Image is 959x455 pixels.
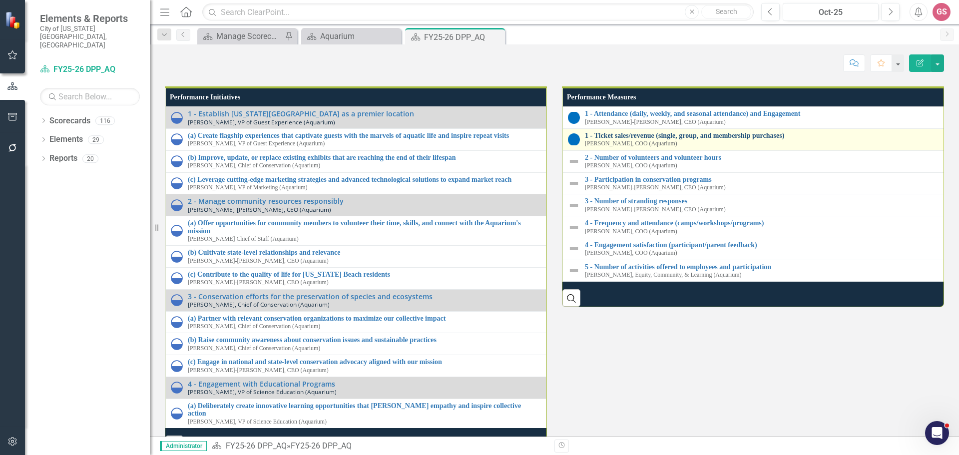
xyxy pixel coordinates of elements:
small: [PERSON_NAME]-[PERSON_NAME], CEO (Aquarium) [585,184,726,191]
img: Not Defined [568,177,580,189]
small: [PERSON_NAME], Equity, Community, & Learning (Aquarium) [585,272,742,278]
small: [PERSON_NAME]-[PERSON_NAME], CEO (Aquarium) [188,367,329,374]
a: FY25-26 DPP_AQ [226,441,287,451]
img: In Progress [171,112,183,124]
a: 4 - Engagement satisfaction (participant/parent feedback) [585,241,948,249]
img: Not Defined [568,243,580,255]
td: Double-Click to Edit Right Click for Context Menu [166,311,546,333]
a: 4 - Engagement with Educational Programs [188,380,541,388]
img: Not Defined [568,221,580,233]
td: Double-Click to Edit Right Click for Context Menu [563,107,954,129]
a: (a) Deliberately create innovative learning opportunities that [PERSON_NAME] empathy and inspire ... [188,402,541,418]
td: Double-Click to Edit Right Click for Context Menu [166,355,546,377]
td: Double-Click to Edit Right Click for Context Menu [166,107,546,129]
small: [PERSON_NAME], Chief of Conservation (Aquarium) [188,162,320,169]
button: Search [701,5,751,19]
small: [PERSON_NAME]-[PERSON_NAME], CEO (Aquarium) [585,119,726,125]
td: Double-Click to Edit Right Click for Context Menu [166,333,546,355]
a: 1 - Ticket sales/revenue (single, group, and membership purchases) [585,132,948,139]
td: Double-Click to Edit Right Click for Context Menu [563,260,954,282]
a: (a) Create flagship experiences that captivate guests with the marvels of aquatic life and inspir... [188,132,541,139]
div: 20 [82,154,98,163]
small: [PERSON_NAME], VP of Science Education (Aquarium) [188,419,327,425]
img: Not Defined [568,265,580,277]
small: [PERSON_NAME], COO (Aquarium) [585,228,677,235]
img: In Progress [171,251,183,263]
a: 1 - Attendance (daily, weekly, and seasonal attendance) and Engagement [585,110,948,117]
img: In Progress [171,360,183,372]
img: In Progress [171,338,183,350]
span: Search [716,7,737,15]
img: In Progress [171,408,183,420]
a: 3 - Conservation efforts for the preservation of species and ecosystems [188,293,541,300]
small: [PERSON_NAME] Chief of Staff (Aquarium) [188,236,299,242]
a: Aquarium [304,30,399,42]
small: [PERSON_NAME], Chief of Conservation (Aquarium) [188,301,330,308]
img: ClearPoint Strategy [5,11,22,29]
a: 5 - Number of activities offered to employees and participation [585,263,948,271]
td: Double-Click to Edit Right Click for Context Menu [166,268,546,290]
a: (b) Cultivate state-level relationships and relevance [188,249,541,256]
td: Double-Click to Edit Right Click for Context Menu [563,128,954,150]
input: Search ClearPoint... [202,3,754,21]
td: Double-Click to Edit Right Click for Context Menu [166,194,546,216]
td: Double-Click to Edit Right Click for Context Menu [166,377,546,399]
div: » [212,441,547,452]
td: Double-Click to Edit Right Click for Context Menu [166,128,546,150]
div: Oct-25 [786,6,875,18]
img: In Progress [171,177,183,189]
a: (a) Partner with relevant conservation organizations to maximize our collective impact [188,315,541,322]
input: Search Below... [40,88,140,105]
img: No Target Established [568,133,580,145]
a: (b) Raise community awareness about conservation issues and sustainable practices [188,336,541,344]
a: Scorecards [49,115,90,127]
td: Double-Click to Edit Right Click for Context Menu [166,172,546,194]
img: In Progress [171,316,183,328]
small: [PERSON_NAME]-[PERSON_NAME], CEO (Aquarium) [188,279,329,286]
img: In Progress [171,382,183,394]
img: Not Defined [568,199,580,211]
td: Double-Click to Edit Right Click for Context Menu [563,238,954,260]
a: (a) Offer opportunities for community members to volunteer their time, skills, and connect with t... [188,219,541,235]
small: [PERSON_NAME], Chief of Conservation (Aquarium) [188,345,320,352]
img: In Progress [171,133,183,145]
small: [PERSON_NAME], Chief of Conservation (Aquarium) [188,323,320,330]
div: FY25-26 DPP_AQ [291,441,352,451]
img: In Progress [171,199,183,211]
a: (c) Contribute to the quality of life for [US_STATE] Beach residents [188,271,541,278]
td: Double-Click to Edit Right Click for Context Menu [166,246,546,268]
small: [PERSON_NAME], VP of Guest Experience (Aquarium) [188,140,325,147]
button: GS [933,3,951,21]
a: (b) Improve, update, or replace existing exhibits that are reaching the end of their lifespan [188,154,541,161]
td: Double-Click to Edit Right Click for Context Menu [563,216,954,238]
img: In Progress [171,155,183,167]
a: Manage Scorecards [200,30,282,42]
div: FY25-26 DPP_AQ [424,31,502,43]
td: Double-Click to Edit Right Click for Context Menu [166,150,546,172]
a: Elements [49,134,83,145]
small: [PERSON_NAME], VP of Marketing (Aquarium) [188,184,307,191]
td: Double-Click to Edit Right Click for Context Menu [563,150,954,172]
a: (c) Engage in national and state-level conservation advocacy aligned with our mission [188,358,541,366]
small: [PERSON_NAME], COO (Aquarium) [585,140,677,147]
td: Double-Click to Edit Right Click for Context Menu [166,399,546,428]
small: [PERSON_NAME]-[PERSON_NAME], CEO (Aquarium) [188,206,331,213]
iframe: Intercom live chat [925,421,949,445]
img: In Progress [171,225,183,237]
small: [PERSON_NAME], COO (Aquarium) [585,162,677,169]
img: In Progress [171,272,183,284]
span: Administrator [160,441,207,451]
td: Double-Click to Edit Right Click for Context Menu [563,194,954,216]
img: Not Defined [568,155,580,167]
span: Elements & Reports [40,12,140,24]
small: [PERSON_NAME], COO (Aquarium) [585,250,677,256]
button: Oct-25 [783,3,879,21]
td: Double-Click to Edit Right Click for Context Menu [563,172,954,194]
a: 3 - Participation in conservation programs [585,176,948,183]
a: (c) Leverage cutting-edge marketing strategies and advanced technological solutions to expand mar... [188,176,541,183]
a: FY25-26 DPP_AQ [40,64,140,75]
a: 4 - Frequency and attendance (camps/workshops/programs) [585,219,948,227]
img: In Progress [171,294,183,306]
td: Double-Click to Edit Right Click for Context Menu [166,216,546,246]
div: 29 [88,135,104,144]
